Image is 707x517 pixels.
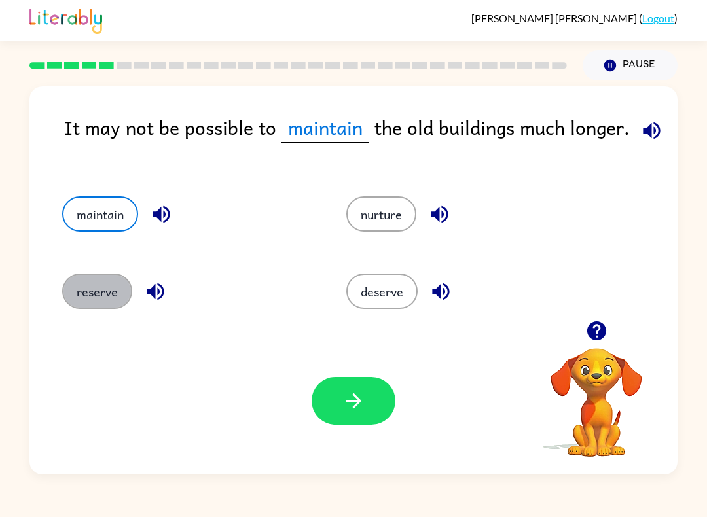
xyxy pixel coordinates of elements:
button: maintain [62,196,138,232]
button: deserve [346,274,418,309]
div: It may not be possible to the old buildings much longer. [64,113,678,170]
div: ( ) [471,12,678,24]
span: [PERSON_NAME] [PERSON_NAME] [471,12,639,24]
button: Pause [583,50,678,80]
video: Your browser must support playing .mp4 files to use Literably. Please try using another browser. [531,328,662,459]
a: Logout [642,12,674,24]
span: maintain [281,113,369,143]
button: reserve [62,274,132,309]
button: nurture [346,196,416,232]
img: Literably [29,5,102,34]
